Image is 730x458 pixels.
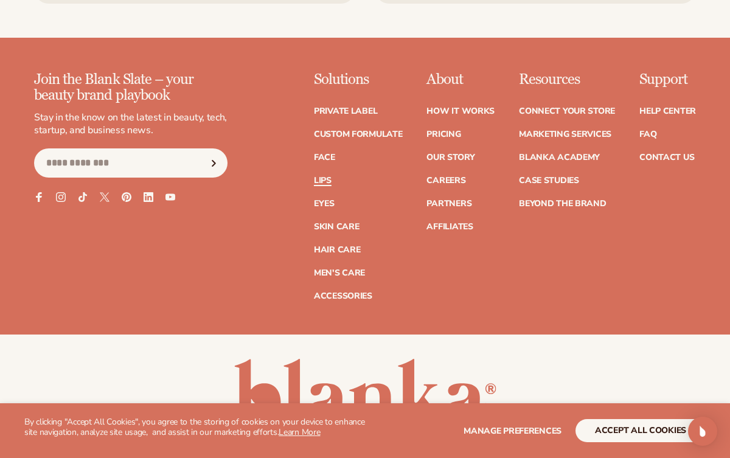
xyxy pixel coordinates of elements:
[314,246,360,254] a: Hair Care
[34,72,228,104] p: Join the Blank Slate – your beauty brand playbook
[426,153,474,162] a: Our Story
[464,425,561,437] span: Manage preferences
[314,176,332,185] a: Lips
[426,130,461,139] a: Pricing
[314,200,335,208] a: Eyes
[314,107,377,116] a: Private label
[314,153,335,162] a: Face
[519,72,615,88] p: Resources
[639,153,694,162] a: Contact Us
[639,107,696,116] a: Help Center
[519,153,600,162] a: Blanka Academy
[426,223,473,231] a: Affiliates
[200,148,227,178] button: Subscribe
[519,107,615,116] a: Connect your store
[314,269,365,277] a: Men's Care
[34,111,228,137] p: Stay in the know on the latest in beauty, tech, startup, and business news.
[426,176,465,185] a: Careers
[519,200,607,208] a: Beyond the brand
[575,419,706,442] button: accept all cookies
[24,417,365,438] p: By clicking "Accept All Cookies", you agree to the storing of cookies on your device to enhance s...
[279,426,320,438] a: Learn More
[464,419,561,442] button: Manage preferences
[688,417,717,446] div: Open Intercom Messenger
[314,72,403,88] p: Solutions
[639,130,656,139] a: FAQ
[519,130,611,139] a: Marketing services
[639,72,696,88] p: Support
[426,72,495,88] p: About
[314,223,359,231] a: Skin Care
[314,130,403,139] a: Custom formulate
[314,292,372,300] a: Accessories
[426,107,495,116] a: How It Works
[426,200,471,208] a: Partners
[519,176,579,185] a: Case Studies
